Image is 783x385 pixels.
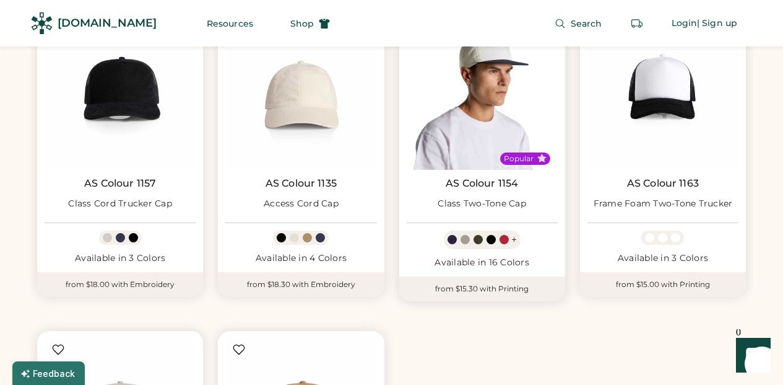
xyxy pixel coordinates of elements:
[594,198,733,210] div: Frame Foam Two-Tone Trucker
[275,11,345,36] button: Shop
[45,252,196,265] div: Available in 3 Colors
[218,272,384,297] div: from $18.30 with Embroidery
[571,19,602,28] span: Search
[407,257,558,269] div: Available in 16 Colors
[537,154,547,163] button: Popular Style
[407,18,558,169] img: AS Colour 1154 Class Two-Tone Cap
[540,11,617,36] button: Search
[625,11,649,36] button: Retrieve an order
[58,15,157,31] div: [DOMAIN_NAME]
[68,198,172,210] div: Class Cord Trucker Cap
[697,17,737,30] div: | Sign up
[504,154,534,164] div: Popular
[31,12,53,34] img: Rendered Logo - Screens
[446,177,518,190] a: AS Colour 1154
[627,177,699,190] a: AS Colour 1163
[37,272,203,297] div: from $18.00 with Embroidery
[438,198,526,210] div: Class Two-Tone Cap
[264,198,339,210] div: Access Cord Cap
[84,177,156,190] a: AS Colour 1157
[587,18,738,169] img: AS Colour 1163 Frame Foam Two-Tone Trucker
[45,18,196,169] img: AS Colour 1157 Class Cord Trucker Cap
[192,11,268,36] button: Resources
[672,17,698,30] div: Login
[290,19,314,28] span: Shop
[399,277,565,301] div: from $15.30 with Printing
[724,329,777,383] iframe: Front Chat
[580,272,746,297] div: from $15.00 with Printing
[266,177,337,190] a: AS Colour 1135
[225,252,376,265] div: Available in 4 Colors
[587,252,738,265] div: Available in 3 Colors
[225,18,376,169] img: AS Colour 1135 Access Cord Cap
[511,233,517,247] div: +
